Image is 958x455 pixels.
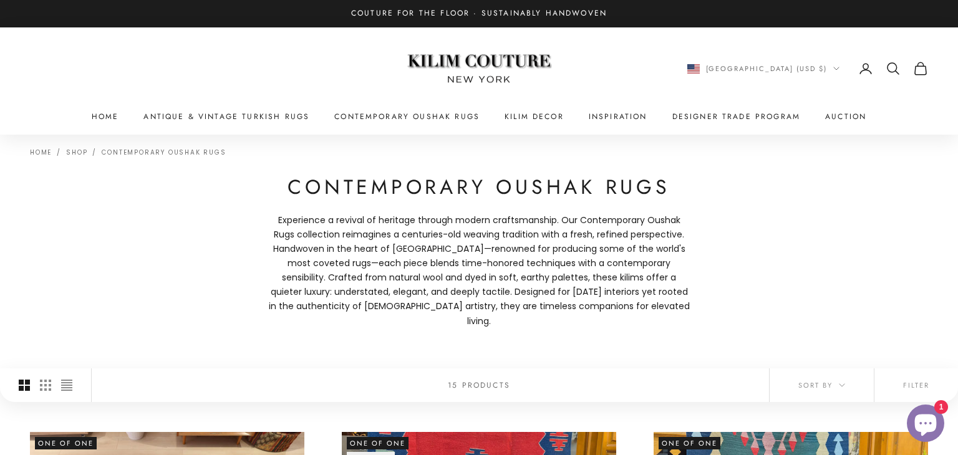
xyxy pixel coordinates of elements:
[66,148,87,157] a: Shop
[798,380,845,391] span: Sort by
[770,368,874,402] button: Sort by
[92,110,119,123] a: Home
[672,110,801,123] a: Designer Trade Program
[659,437,720,449] span: One of One
[706,63,828,74] span: [GEOGRAPHIC_DATA] (USD $)
[687,61,929,76] nav: Secondary navigation
[351,7,607,20] p: Couture for the Floor · Sustainably Handwoven
[448,378,510,391] p: 15 products
[347,437,409,449] span: One of One
[687,64,700,74] img: United States
[687,63,840,74] button: Change country or currency
[589,110,647,123] a: Inspiration
[401,39,557,98] img: Logo of Kilim Couture New York
[40,368,51,402] button: Switch to smaller product images
[874,368,958,402] button: Filter
[267,213,691,328] p: Experience a revival of heritage through modern craftsmanship. Our Contemporary Oushak Rugs colle...
[30,147,226,156] nav: Breadcrumb
[267,175,691,201] h1: Contemporary Oushak Rugs
[505,110,564,123] summary: Kilim Decor
[334,110,480,123] a: Contemporary Oushak Rugs
[825,110,866,123] a: Auction
[903,405,948,445] inbox-online-store-chat: Shopify online store chat
[30,110,928,123] nav: Primary navigation
[143,110,309,123] a: Antique & Vintage Turkish Rugs
[61,368,72,402] button: Switch to compact product images
[35,437,97,449] span: One of One
[30,148,52,157] a: Home
[19,368,30,402] button: Switch to larger product images
[102,148,226,157] a: Contemporary Oushak Rugs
